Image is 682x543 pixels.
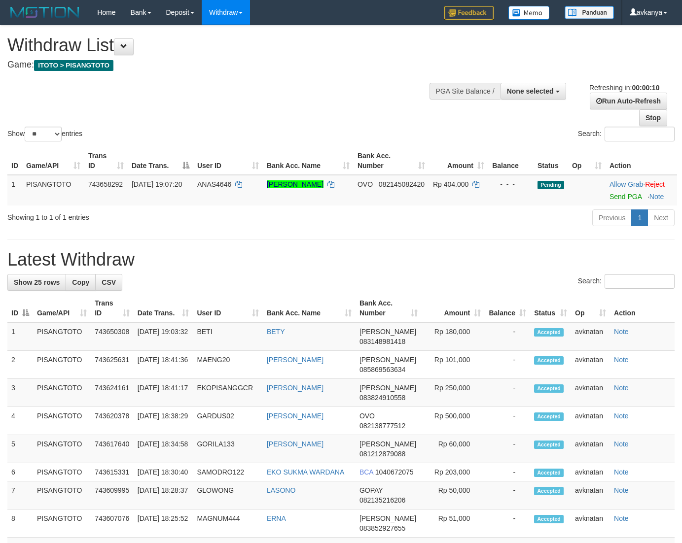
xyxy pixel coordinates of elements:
th: Date Trans.: activate to sort column descending [128,147,193,175]
th: Action [610,294,675,322]
span: Accepted [534,328,564,337]
td: PISANGTOTO [22,175,84,205]
a: [PERSON_NAME] [267,356,323,364]
th: Trans ID: activate to sort column ascending [84,147,128,175]
span: Copy 082135216206 to clipboard [359,496,405,504]
td: [DATE] 18:25:52 [134,509,193,538]
td: EKOPISANGGCR [193,379,263,407]
td: [DATE] 19:03:32 [134,322,193,351]
img: panduan.png [565,6,614,19]
a: 1 [631,209,648,226]
td: - [485,509,530,538]
td: Rp 203,000 [422,463,485,481]
td: avknatan [571,379,610,407]
td: Rp 51,000 [422,509,485,538]
span: ANAS4646 [197,180,231,188]
td: Rp 180,000 [422,322,485,351]
td: 743615331 [91,463,134,481]
th: Balance: activate to sort column ascending [485,294,530,322]
td: PISANGTOTO [33,481,91,509]
span: Accepted [534,487,564,495]
td: 1 [7,175,22,205]
th: Bank Acc. Name: activate to sort column ascending [263,294,356,322]
div: Showing 1 to 1 of 1 entries [7,208,277,222]
label: Search: [578,127,675,141]
td: GLOWONG [193,481,263,509]
td: avknatan [571,435,610,463]
span: Copy 081212879088 to clipboard [359,450,405,458]
span: [PERSON_NAME] [359,514,416,522]
button: None selected [501,83,566,100]
h1: Latest Withdraw [7,250,675,270]
td: Rp 250,000 [422,379,485,407]
td: PISANGTOTO [33,322,91,351]
a: Note [614,468,629,476]
h1: Withdraw List [7,35,445,55]
th: Op: activate to sort column ascending [571,294,610,322]
span: [PERSON_NAME] [359,384,416,392]
td: PISANGTOTO [33,407,91,435]
td: · [606,175,677,205]
td: 1 [7,322,33,351]
span: OVO [359,412,375,420]
span: Copy 083148981418 to clipboard [359,338,405,345]
td: 743620378 [91,407,134,435]
span: Rp 404.000 [433,180,468,188]
span: Copy 1040672075 to clipboard [375,468,414,476]
th: Trans ID: activate to sort column ascending [91,294,134,322]
th: ID: activate to sort column descending [7,294,33,322]
div: PGA Site Balance / [430,83,501,100]
td: avknatan [571,407,610,435]
td: 743624161 [91,379,134,407]
th: Game/API: activate to sort column ascending [33,294,91,322]
label: Show entries [7,127,82,141]
span: Accepted [534,469,564,477]
span: Copy 083852927655 to clipboard [359,524,405,532]
span: Copy 082138777512 to clipboard [359,422,405,430]
td: [DATE] 18:41:36 [134,351,193,379]
span: Copy [72,278,89,286]
span: [PERSON_NAME] [359,356,416,364]
a: Copy [66,274,96,291]
td: PISANGTOTO [33,435,91,463]
td: 8 [7,509,33,538]
span: Accepted [534,384,564,393]
a: ERNA [267,514,286,522]
td: avknatan [571,322,610,351]
td: 5 [7,435,33,463]
td: - [485,463,530,481]
th: ID [7,147,22,175]
a: Run Auto-Refresh [590,93,667,109]
a: Note [649,193,664,201]
td: - [485,481,530,509]
a: LASONO [267,486,295,494]
a: Note [614,486,629,494]
td: Rp 500,000 [422,407,485,435]
a: EKO SUKMA WARDANA [267,468,344,476]
td: 7 [7,481,33,509]
img: MOTION_logo.png [7,5,82,20]
td: 743607076 [91,509,134,538]
input: Search: [605,274,675,289]
th: User ID: activate to sort column ascending [193,294,263,322]
td: [DATE] 18:38:29 [134,407,193,435]
td: - [485,435,530,463]
td: MAENG20 [193,351,263,379]
a: Note [614,356,629,364]
td: Rp 50,000 [422,481,485,509]
td: BETI [193,322,263,351]
th: User ID: activate to sort column ascending [193,147,263,175]
span: Accepted [534,412,564,421]
span: [PERSON_NAME] [359,328,416,336]
span: CSV [102,278,116,286]
span: Refreshing in: [589,84,659,92]
a: Stop [639,109,667,126]
span: Copy 083824910558 to clipboard [359,394,405,402]
a: CSV [95,274,122,291]
td: [DATE] 18:28:37 [134,481,193,509]
th: Amount: activate to sort column ascending [422,294,485,322]
td: avknatan [571,351,610,379]
td: avknatan [571,509,610,538]
select: Showentries [25,127,62,141]
th: Bank Acc. Number: activate to sort column ascending [354,147,429,175]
